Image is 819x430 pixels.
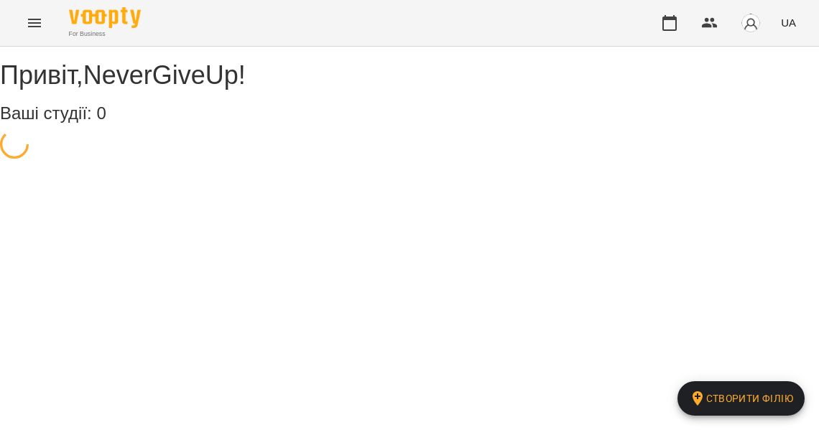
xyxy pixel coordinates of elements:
img: avatar_s.png [741,13,761,33]
img: Voopty Logo [69,7,141,28]
button: Menu [17,6,52,40]
span: For Business [69,29,141,39]
span: 0 [96,103,106,123]
span: UA [781,15,796,30]
button: UA [775,9,802,36]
